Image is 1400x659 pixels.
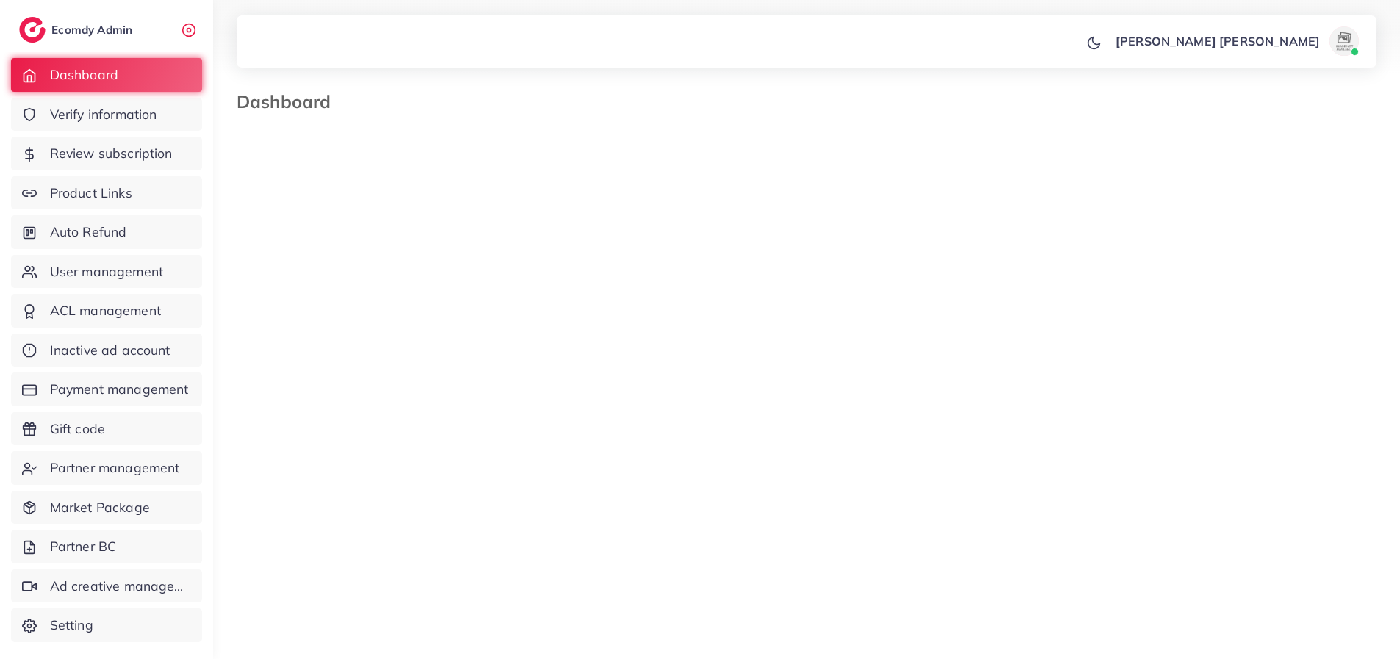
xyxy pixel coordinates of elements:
h3: Dashboard [237,91,342,112]
a: Payment management [11,372,202,406]
span: Partner management [50,458,180,478]
a: [PERSON_NAME] [PERSON_NAME]avatar [1108,26,1365,56]
span: Partner BC [50,537,117,556]
a: Market Package [11,491,202,525]
a: Partner management [11,451,202,485]
span: Setting [50,616,93,635]
span: Review subscription [50,144,173,163]
a: Gift code [11,412,202,446]
span: ACL management [50,301,161,320]
a: Inactive ad account [11,334,202,367]
a: Ad creative management [11,569,202,603]
a: Auto Refund [11,215,202,249]
a: ACL management [11,294,202,328]
span: User management [50,262,163,281]
span: Inactive ad account [50,341,170,360]
span: Verify information [50,105,157,124]
span: Auto Refund [50,223,127,242]
span: Gift code [50,419,105,439]
a: Partner BC [11,530,202,563]
p: [PERSON_NAME] [PERSON_NAME] [1116,32,1320,50]
a: Product Links [11,176,202,210]
span: Dashboard [50,65,118,84]
img: avatar [1329,26,1359,56]
img: logo [19,17,46,43]
a: Verify information [11,98,202,132]
a: Dashboard [11,58,202,92]
span: Product Links [50,184,132,203]
span: Market Package [50,498,150,517]
a: User management [11,255,202,289]
h2: Ecomdy Admin [51,23,136,37]
a: Review subscription [11,137,202,170]
span: Ad creative management [50,577,191,596]
a: logoEcomdy Admin [19,17,136,43]
a: Setting [11,608,202,642]
span: Payment management [50,380,189,399]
